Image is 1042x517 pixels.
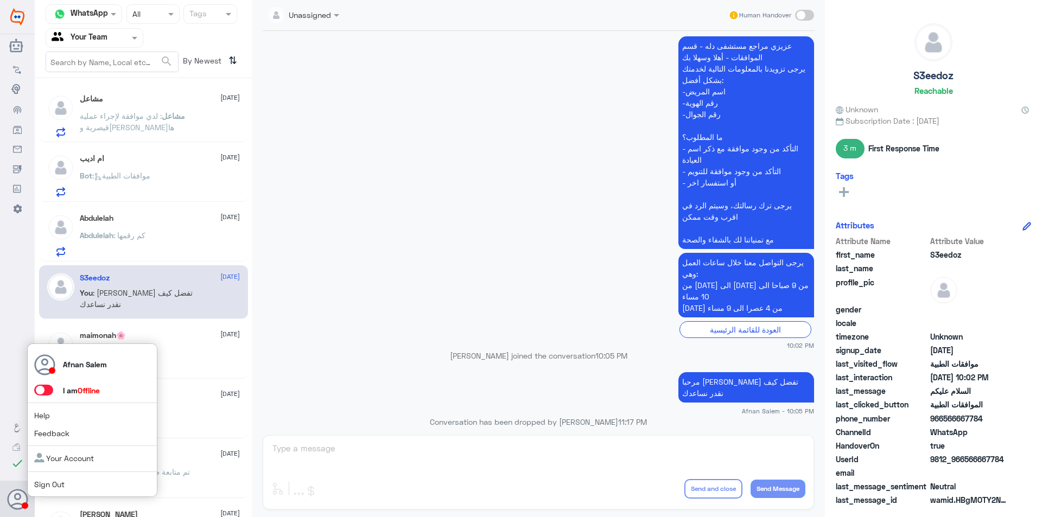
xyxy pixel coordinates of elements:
[80,273,110,283] h5: S3eedoz
[160,53,173,71] button: search
[836,426,928,438] span: ChannelId
[80,94,103,104] h5: مشاعل
[836,304,928,315] span: gender
[868,143,939,154] span: First Response Time
[80,288,193,309] span: : [PERSON_NAME] تفضل كيف نقدر نساعدك
[11,457,24,470] i: check
[113,231,145,240] span: : كم رقمها
[836,263,928,274] span: last_name
[836,115,1031,126] span: Subscription Date : [DATE]
[836,317,928,329] span: locale
[678,36,814,249] p: 31/8/2025, 10:02 PM
[836,481,928,492] span: last_message_sentiment
[47,331,74,358] img: defaultAdmin.png
[188,8,207,22] div: Tags
[220,212,240,222] span: [DATE]
[930,467,1009,478] span: null
[34,480,65,489] a: Sign Out
[179,52,224,73] span: By Newest
[684,479,742,499] button: Send and close
[787,341,814,350] span: 10:02 PM
[836,440,928,451] span: HandoverOn
[836,220,874,230] h6: Attributes
[34,429,69,438] a: Feedback
[47,214,74,241] img: defaultAdmin.png
[78,386,100,395] span: Offline
[930,317,1009,329] span: null
[930,481,1009,492] span: 0
[930,358,1009,369] span: موافقات الطبية
[836,358,928,369] span: last_visited_flow
[930,331,1009,342] span: Unknown
[47,154,74,181] img: defaultAdmin.png
[7,489,28,509] button: Avatar
[915,24,952,61] img: defaultAdmin.png
[678,253,814,317] p: 31/8/2025, 10:02 PM
[930,426,1009,438] span: 2
[34,411,50,420] a: Help
[836,467,928,478] span: email
[930,494,1009,506] span: wamid.HBgMOTY2NTY2NjY3Nzg0FQIAEhggQzY2Q0ZEMDYzOTFFNkMzQ0ZFOEQzOEEzMDY5RTEwMzAA
[914,86,953,95] h6: Reachable
[80,288,93,297] span: You
[930,249,1009,260] span: S3eedoz
[34,454,94,463] a: Your Account
[80,214,113,223] h5: Abdulelah
[80,331,125,340] h5: maimonah🌸
[80,171,92,180] span: Bot
[930,372,1009,383] span: 2025-08-31T19:02:42.058Z
[52,30,68,46] img: yourTeam.svg
[220,329,240,339] span: [DATE]
[836,277,928,302] span: profile_pic
[836,249,928,260] span: first_name
[220,272,240,282] span: [DATE]
[930,385,1009,397] span: السلام عليكم
[930,235,1009,247] span: Attribute Value
[46,52,178,72] input: Search by Name, Local etc…
[63,359,107,370] p: Afnan Salem
[739,10,791,20] span: Human Handover
[751,480,805,498] button: Send Message
[10,8,24,25] img: Widebot Logo
[228,52,237,69] i: ⇅
[836,139,865,158] span: 3 m
[47,94,74,122] img: defaultAdmin.png
[836,331,928,342] span: timezone
[679,321,811,338] div: العودة للقائمة الرئيسية
[52,6,68,22] img: whatsapp.png
[618,417,647,426] span: 11:17 PM
[80,111,174,132] span: : لدي موافقة لإجراء عملية قيصرية و[PERSON_NAME]ها
[836,171,854,181] h6: Tags
[836,399,928,410] span: last_clicked_button
[63,386,100,395] span: I am
[220,93,240,103] span: [DATE]
[80,154,104,163] h5: ام اديب
[930,277,957,304] img: defaultAdmin.png
[836,235,928,247] span: Attribute Name
[836,344,928,356] span: signup_date
[930,304,1009,315] span: null
[930,399,1009,410] span: الموافقات الطبية
[220,152,240,162] span: [DATE]
[930,454,1009,465] span: 9812_966566667784
[47,273,74,301] img: defaultAdmin.png
[836,454,928,465] span: UserId
[595,351,627,360] span: 10:05 PM
[220,449,240,458] span: [DATE]
[263,416,814,427] p: Conversation has been dropped by [PERSON_NAME]
[930,413,1009,424] span: 966566667784
[678,372,814,403] p: 31/8/2025, 10:05 PM
[92,171,150,180] span: : موافقات الطبية
[836,413,928,424] span: phone_number
[160,55,173,68] span: search
[162,111,185,120] span: مشاعل
[836,104,878,115] span: Unknown
[220,389,240,399] span: [DATE]
[742,406,814,416] span: Afnan Salem - 10:05 PM
[913,69,954,82] h5: S3eedoz
[836,494,928,506] span: last_message_id
[836,385,928,397] span: last_message
[263,350,814,361] p: [PERSON_NAME] joined the conversation
[930,344,1009,356] span: 2025-08-31T18:59:45.423Z
[930,440,1009,451] span: true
